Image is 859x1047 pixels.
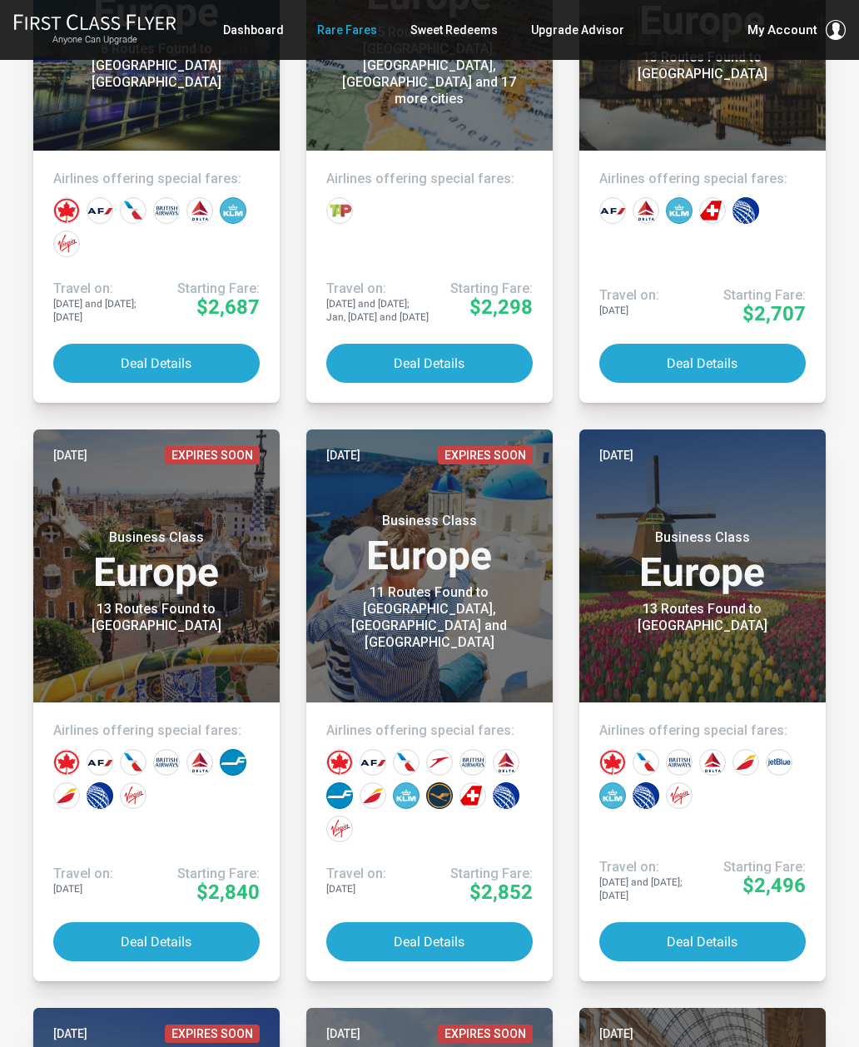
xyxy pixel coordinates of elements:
div: United [493,782,519,809]
span: Expires Soon [165,1025,260,1043]
time: [DATE] [53,1025,87,1043]
div: Air France [87,197,113,224]
h4: Airlines offering special fares: [599,722,806,739]
a: First Class FlyerAnyone Can Upgrade [13,13,176,47]
div: United [633,782,659,809]
h4: Airlines offering special fares: [53,722,260,739]
span: Expires Soon [438,1025,533,1043]
button: Deal Details [326,344,533,383]
div: 25 Routes Found to [GEOGRAPHIC_DATA], [GEOGRAPHIC_DATA], [GEOGRAPHIC_DATA] and 17 more cities [336,24,522,107]
time: [DATE] [326,1025,360,1043]
div: Air Canada [326,749,353,776]
time: [DATE] [326,446,360,464]
div: Air France [87,749,113,776]
a: [DATE]Expires SoonBusiness ClassEurope13 Routes Found to [GEOGRAPHIC_DATA]Airlines offering speci... [33,429,280,981]
div: American Airlines [633,749,659,776]
div: Finnair [220,749,246,776]
h4: Airlines offering special fares: [326,171,533,187]
div: KLM [599,782,626,809]
small: Anyone Can Upgrade [13,34,176,46]
div: Iberia [53,782,80,809]
div: Air Canada [53,749,80,776]
h4: Airlines offering special fares: [599,171,806,187]
div: JetBlue [766,749,792,776]
a: [DATE]Business ClassEurope13 Routes Found to [GEOGRAPHIC_DATA]Airlines offering special fares:Tra... [579,429,826,981]
div: Delta Airlines [186,197,213,224]
h4: Airlines offering special fares: [53,171,260,187]
small: Business Class [609,529,795,546]
time: [DATE] [599,446,633,464]
div: 13 Routes Found to [GEOGRAPHIC_DATA] [609,49,795,82]
a: [DATE]Expires SoonBusiness ClassEurope11 Routes Found to [GEOGRAPHIC_DATA], [GEOGRAPHIC_DATA] and... [306,429,553,981]
h4: Airlines offering special fares: [326,722,533,739]
time: [DATE] [599,1025,633,1043]
div: Swiss [459,782,486,809]
span: My Account [747,20,817,40]
div: Delta Airlines [699,749,726,776]
div: Austrian Airlines‎ [426,749,453,776]
div: 8 Routes Found to [GEOGRAPHIC_DATA] [GEOGRAPHIC_DATA] [63,41,249,91]
div: Iberia [360,782,386,809]
button: Deal Details [599,922,806,961]
button: Deal Details [53,344,260,383]
div: Virgin Atlantic [53,231,80,257]
a: Sweet Redeems [410,15,498,45]
div: Delta Airlines [633,197,659,224]
div: Air France [599,197,626,224]
div: Air France [360,749,386,776]
div: 11 Routes Found to [GEOGRAPHIC_DATA], [GEOGRAPHIC_DATA] and [GEOGRAPHIC_DATA] [336,584,522,651]
div: British Airways [666,749,693,776]
div: British Airways [153,197,180,224]
a: Dashboard [223,15,284,45]
h3: Europe [53,529,260,593]
div: 13 Routes Found to [GEOGRAPHIC_DATA] [63,601,249,634]
div: 13 Routes Found to [GEOGRAPHIC_DATA] [609,601,795,634]
a: Upgrade Advisor [531,15,624,45]
div: United [732,197,759,224]
div: Air Canada [53,197,80,224]
img: First Class Flyer [13,13,176,31]
div: KLM [666,197,693,224]
div: KLM [220,197,246,224]
div: British Airways [153,749,180,776]
small: Business Class [336,513,522,529]
span: Expires Soon [165,446,260,464]
h3: Europe [326,513,533,576]
div: British Airways [459,749,486,776]
div: Swiss [699,197,726,224]
div: Virgin Atlantic [326,816,353,842]
div: TAP Portugal [326,197,353,224]
div: United [87,782,113,809]
button: Deal Details [599,344,806,383]
div: Finnair [326,782,353,809]
small: Business Class [63,529,249,546]
a: Rare Fares [317,15,377,45]
div: Air Canada [599,749,626,776]
div: American Airlines [393,749,420,776]
time: [DATE] [53,446,87,464]
button: Deal Details [53,922,260,961]
h3: Europe [599,529,806,593]
div: Iberia [732,749,759,776]
div: Delta Airlines [186,749,213,776]
div: Delta Airlines [493,749,519,776]
button: My Account [747,20,846,40]
div: KLM [393,782,420,809]
div: Lufthansa [426,782,453,809]
div: Virgin Atlantic [120,782,146,809]
div: Virgin Atlantic [666,782,693,809]
div: American Airlines [120,749,146,776]
div: American Airlines [120,197,146,224]
span: Expires Soon [438,446,533,464]
button: Deal Details [326,922,533,961]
